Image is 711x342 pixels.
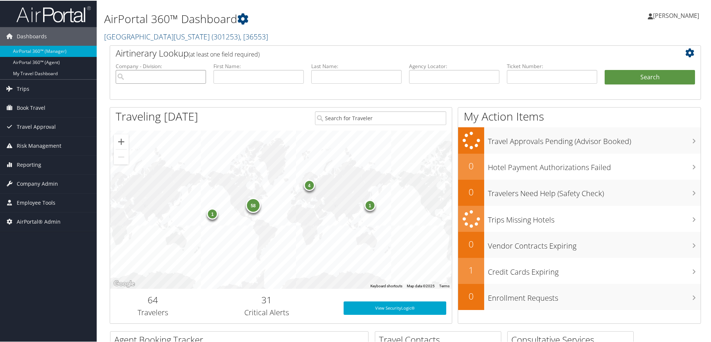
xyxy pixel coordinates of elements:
span: Map data ©2025 [407,283,435,287]
a: Open this area in Google Maps (opens a new window) [112,278,136,288]
span: Trips [17,79,29,98]
label: Agency Locator: [409,62,499,69]
div: 1 [207,208,218,219]
span: Company Admin [17,174,58,192]
h2: 64 [116,293,190,306]
a: View SecurityLogic® [344,301,446,314]
h2: 0 [458,289,484,302]
button: Keyboard shortcuts [370,283,402,288]
h3: Trips Missing Hotels [488,210,701,224]
span: Travel Approval [17,117,56,135]
a: Terms (opens in new tab) [439,283,450,287]
h3: Travelers Need Help (Safety Check) [488,184,701,198]
span: Book Travel [17,98,45,116]
button: Zoom out [114,149,129,164]
button: Zoom in [114,134,129,148]
a: 0Vendor Contracts Expiring [458,231,701,257]
span: Dashboards [17,26,47,45]
a: 1Credit Cards Expiring [458,257,701,283]
h3: Enrollment Requests [488,288,701,303]
h1: My Action Items [458,108,701,124]
h3: Hotel Payment Authorizations Failed [488,158,701,172]
h3: Travel Approvals Pending (Advisor Booked) [488,132,701,146]
span: ( 301253 ) [212,31,240,41]
h2: 0 [458,185,484,198]
h1: AirPortal 360™ Dashboard [104,10,506,26]
h3: Vendor Contracts Expiring [488,236,701,250]
a: 0Travelers Need Help (Safety Check) [458,179,701,205]
img: airportal-logo.png [16,5,91,22]
h2: 31 [201,293,332,306]
h2: 0 [458,237,484,250]
div: 1 [364,199,375,210]
label: Ticket Number: [507,62,597,69]
a: Trips Missing Hotels [458,205,701,231]
a: Travel Approvals Pending (Advisor Booked) [458,127,701,153]
span: Reporting [17,155,41,173]
h2: 0 [458,159,484,172]
img: Google [112,278,136,288]
label: Last Name: [311,62,402,69]
a: [GEOGRAPHIC_DATA][US_STATE] [104,31,268,41]
h1: Traveling [DATE] [116,108,198,124]
span: AirPortal® Admin [17,212,61,230]
h2: Airtinerary Lookup [116,46,646,59]
h2: 1 [458,263,484,276]
span: (at least one field required) [189,49,260,58]
input: Search for Traveler [315,111,446,124]
div: 58 [245,197,260,212]
h3: Critical Alerts [201,307,332,317]
label: First Name: [213,62,304,69]
button: Search [605,69,695,84]
a: 0Enrollment Requests [458,283,701,309]
div: 4 [303,179,315,190]
a: [PERSON_NAME] [648,4,707,26]
span: [PERSON_NAME] [653,11,699,19]
span: Risk Management [17,136,61,154]
span: Employee Tools [17,193,55,211]
a: 0Hotel Payment Authorizations Failed [458,153,701,179]
label: Company - Division: [116,62,206,69]
h3: Travelers [116,307,190,317]
span: , [ 36553 ] [240,31,268,41]
h3: Credit Cards Expiring [488,262,701,277]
